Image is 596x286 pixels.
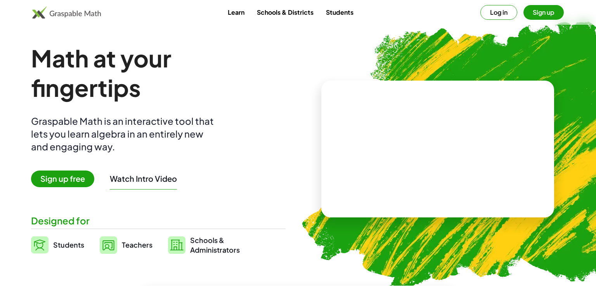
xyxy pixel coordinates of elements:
[31,43,278,102] h1: Math at your fingertips
[31,235,84,255] a: Students
[100,235,152,255] a: Teachers
[480,5,517,20] button: Log in
[31,171,94,187] span: Sign up free
[222,5,251,19] a: Learn
[122,240,152,249] span: Teachers
[168,235,240,255] a: Schools &Administrators
[31,115,217,153] div: Graspable Math is an interactive tool that lets you learn algebra in an entirely new and engaging...
[110,174,177,184] button: Watch Intro Video
[523,5,564,20] button: Sign up
[251,5,320,19] a: Schools & Districts
[168,236,185,254] img: svg%3e
[100,236,117,254] img: svg%3e
[53,240,84,249] span: Students
[31,236,49,253] img: svg%3e
[31,214,286,227] div: Designed for
[379,120,496,178] video: What is this? This is dynamic math notation. Dynamic math notation plays a central role in how Gr...
[320,5,360,19] a: Students
[190,235,240,255] span: Schools & Administrators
